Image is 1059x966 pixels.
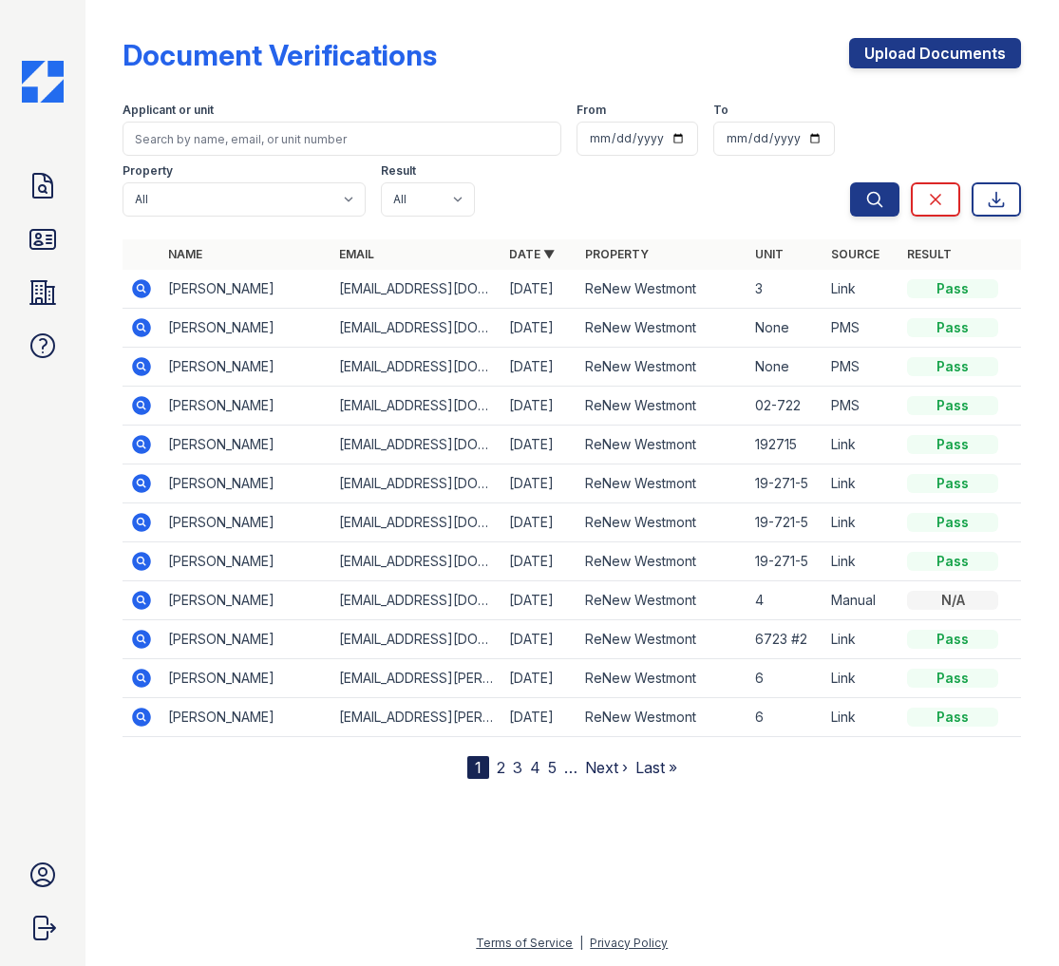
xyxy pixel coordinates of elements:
td: ReNew Westmont [577,464,747,503]
td: ReNew Westmont [577,426,747,464]
a: Date ▼ [509,247,555,261]
a: 3 [513,758,522,777]
td: 4 [747,581,823,620]
td: ReNew Westmont [577,620,747,659]
td: Link [823,659,899,698]
td: 6723 #2 [747,620,823,659]
a: 2 [497,758,505,777]
td: [DATE] [501,659,577,698]
div: Pass [907,474,998,493]
td: [EMAIL_ADDRESS][DOMAIN_NAME] [331,309,501,348]
div: Pass [907,630,998,649]
td: 6 [747,698,823,737]
td: [PERSON_NAME] [161,542,331,581]
td: [PERSON_NAME] [161,348,331,387]
td: Link [823,464,899,503]
td: [DATE] [501,309,577,348]
div: N/A [907,591,998,610]
td: None [747,309,823,348]
td: 6 [747,659,823,698]
a: Terms of Service [476,936,573,950]
td: [PERSON_NAME] [161,270,331,309]
td: [PERSON_NAME] [161,620,331,659]
div: Pass [907,708,998,727]
td: [EMAIL_ADDRESS][DOMAIN_NAME] [331,464,501,503]
td: [PERSON_NAME] [161,464,331,503]
a: Result [907,247,952,261]
input: Search by name, email, or unit number [123,122,561,156]
td: Link [823,620,899,659]
td: [EMAIL_ADDRESS][DOMAIN_NAME] [331,426,501,464]
label: From [577,103,606,118]
label: To [713,103,728,118]
td: Link [823,542,899,581]
td: ReNew Westmont [577,581,747,620]
td: 192715 [747,426,823,464]
td: 3 [747,270,823,309]
td: [EMAIL_ADDRESS][PERSON_NAME][DOMAIN_NAME] [331,698,501,737]
a: 4 [530,758,540,777]
div: Pass [907,669,998,688]
td: [EMAIL_ADDRESS][DOMAIN_NAME] [331,270,501,309]
td: [PERSON_NAME] [161,698,331,737]
div: 1 [467,756,489,779]
div: Pass [907,552,998,571]
a: Privacy Policy [590,936,668,950]
td: [DATE] [501,426,577,464]
td: ReNew Westmont [577,270,747,309]
td: [PERSON_NAME] [161,581,331,620]
td: [DATE] [501,270,577,309]
a: Unit [755,247,784,261]
td: ReNew Westmont [577,309,747,348]
td: None [747,348,823,387]
td: ReNew Westmont [577,698,747,737]
div: Document Verifications [123,38,437,72]
td: [DATE] [501,542,577,581]
td: [EMAIL_ADDRESS][DOMAIN_NAME] [331,620,501,659]
td: 19-721-5 [747,503,823,542]
td: ReNew Westmont [577,387,747,426]
td: [PERSON_NAME] [161,309,331,348]
div: Pass [907,396,998,415]
a: Name [168,247,202,261]
td: PMS [823,387,899,426]
td: 19-271-5 [747,542,823,581]
div: | [579,936,583,950]
td: Manual [823,581,899,620]
td: [EMAIL_ADDRESS][DOMAIN_NAME] [331,581,501,620]
div: Pass [907,435,998,454]
a: Email [339,247,374,261]
td: [PERSON_NAME] [161,503,331,542]
td: Link [823,698,899,737]
td: [DATE] [501,581,577,620]
td: 02-722 [747,387,823,426]
td: [DATE] [501,503,577,542]
td: PMS [823,309,899,348]
td: [DATE] [501,620,577,659]
span: … [564,756,577,779]
a: Property [585,247,649,261]
a: Last » [635,758,677,777]
td: [EMAIL_ADDRESS][DOMAIN_NAME] [331,348,501,387]
td: Link [823,503,899,542]
td: ReNew Westmont [577,659,747,698]
td: [DATE] [501,464,577,503]
td: [PERSON_NAME] [161,387,331,426]
td: [EMAIL_ADDRESS][DOMAIN_NAME] [331,503,501,542]
td: ReNew Westmont [577,348,747,387]
td: ReNew Westmont [577,503,747,542]
div: Pass [907,318,998,337]
td: 19-271-5 [747,464,823,503]
td: Link [823,270,899,309]
a: 5 [548,758,557,777]
td: [DATE] [501,387,577,426]
div: Pass [907,279,998,298]
td: [EMAIL_ADDRESS][DOMAIN_NAME] [331,387,501,426]
label: Applicant or unit [123,103,214,118]
td: [PERSON_NAME] [161,659,331,698]
td: PMS [823,348,899,387]
td: ReNew Westmont [577,542,747,581]
div: Pass [907,513,998,532]
a: Upload Documents [849,38,1021,68]
td: Link [823,426,899,464]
